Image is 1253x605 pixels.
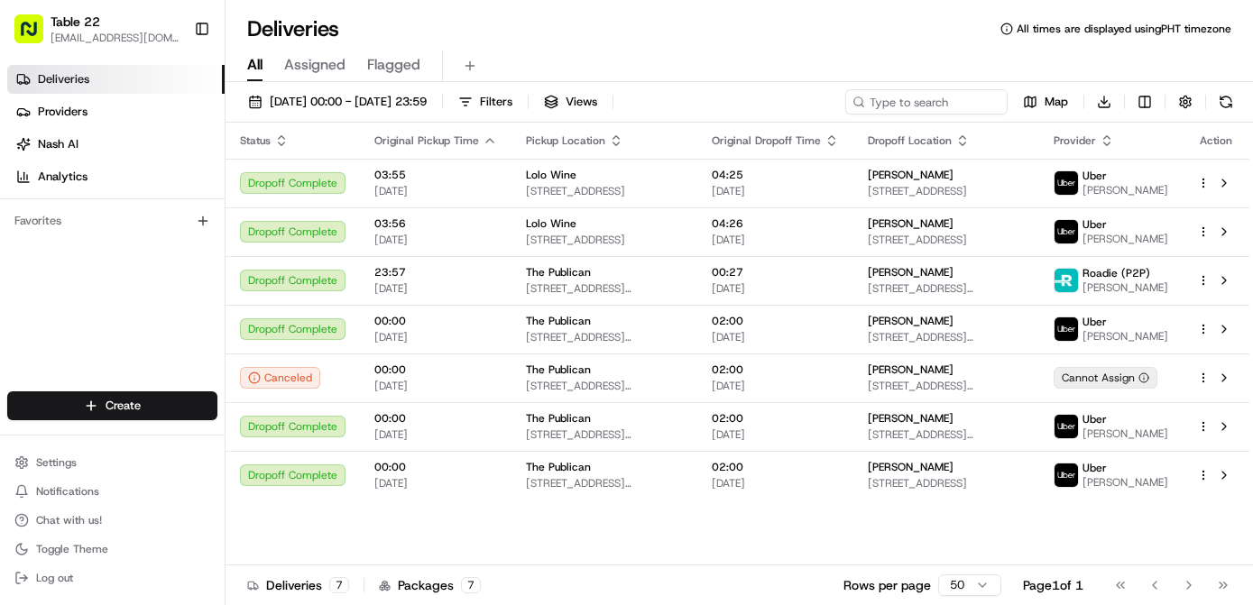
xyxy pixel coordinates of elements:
[7,97,225,126] a: Providers
[526,216,576,231] span: Lolo Wine
[374,427,497,442] span: [DATE]
[845,89,1008,115] input: Type to search
[868,265,954,280] span: [PERSON_NAME]
[1055,171,1078,195] img: uber-new-logo.jpeg
[868,411,954,426] span: [PERSON_NAME]
[526,133,605,148] span: Pickup Location
[526,265,591,280] span: The Publican
[7,130,225,159] a: Nash AI
[712,411,839,426] span: 02:00
[868,460,954,474] span: [PERSON_NAME]
[1083,280,1168,295] span: [PERSON_NAME]
[1015,89,1076,115] button: Map
[1017,22,1231,36] span: All times are displayed using PHT timezone
[7,508,217,533] button: Chat with us!
[712,476,839,490] span: [DATE]
[374,379,497,393] span: [DATE]
[240,367,320,389] button: Canceled
[1055,463,1078,487] img: uber-new-logo.jpeg
[1083,315,1107,329] span: Uber
[38,71,89,87] span: Deliveries
[868,168,954,182] span: [PERSON_NAME]
[284,54,345,76] span: Assigned
[712,281,839,296] span: [DATE]
[868,314,954,328] span: [PERSON_NAME]
[247,54,263,76] span: All
[240,133,271,148] span: Status
[374,476,497,490] span: [DATE]
[526,314,591,328] span: The Publican
[36,513,102,527] span: Chat with us!
[7,65,225,94] a: Deliveries
[712,133,821,148] span: Original Dropoff Time
[868,427,1025,442] span: [STREET_ADDRESS][PERSON_NAME]
[38,169,88,185] span: Analytics
[480,94,512,110] span: Filters
[247,14,339,43] h1: Deliveries
[7,536,217,562] button: Toggle Theme
[712,330,839,344] span: [DATE]
[379,576,481,594] div: Packages
[36,484,99,499] span: Notifications
[7,479,217,504] button: Notifications
[868,476,1025,490] span: [STREET_ADDRESS]
[1083,461,1107,475] span: Uber
[7,7,187,50] button: Table 22[EMAIL_ADDRESS][DOMAIN_NAME]
[38,136,78,152] span: Nash AI
[1083,329,1168,344] span: [PERSON_NAME]
[374,281,497,296] span: [DATE]
[526,427,683,442] span: [STREET_ADDRESS][PERSON_NAME]
[526,476,683,490] span: [STREET_ADDRESS][PERSON_NAME]
[712,216,839,231] span: 04:26
[374,411,497,426] span: 00:00
[868,184,1025,198] span: [STREET_ADDRESS]
[868,216,954,231] span: [PERSON_NAME]
[1054,133,1096,148] span: Provider
[712,460,839,474] span: 02:00
[374,314,497,328] span: 00:00
[270,94,427,110] span: [DATE] 00:00 - [DATE] 23:59
[36,542,108,556] span: Toggle Theme
[374,362,497,377] span: 00:00
[1055,415,1078,438] img: uber-new-logo.jpeg
[36,455,77,470] span: Settings
[461,577,481,593] div: 7
[374,265,497,280] span: 23:57
[1083,183,1168,197] span: [PERSON_NAME]
[38,104,88,120] span: Providers
[868,379,1025,393] span: [STREET_ADDRESS][PERSON_NAME]
[1083,169,1107,183] span: Uber
[1083,475,1168,490] span: [PERSON_NAME]
[329,577,349,593] div: 7
[1083,412,1107,426] span: Uber
[1083,217,1107,232] span: Uber
[367,54,420,76] span: Flagged
[712,184,839,198] span: [DATE]
[1054,367,1157,389] button: Cannot Assign
[1055,220,1078,243] img: uber-new-logo.jpeg
[1083,426,1168,441] span: [PERSON_NAME]
[1213,89,1239,115] button: Refresh
[1045,94,1068,110] span: Map
[526,168,576,182] span: Lolo Wine
[566,94,597,110] span: Views
[526,460,591,474] span: The Publican
[7,565,217,591] button: Log out
[36,571,73,585] span: Log out
[374,133,479,148] span: Original Pickup Time
[7,206,217,235] div: Favorites
[374,330,497,344] span: [DATE]
[868,133,952,148] span: Dropoff Location
[51,13,100,31] span: Table 22
[526,362,591,377] span: The Publican
[1083,232,1168,246] span: [PERSON_NAME]
[247,576,349,594] div: Deliveries
[526,233,683,247] span: [STREET_ADDRESS]
[712,379,839,393] span: [DATE]
[240,89,435,115] button: [DATE] 00:00 - [DATE] 23:59
[712,233,839,247] span: [DATE]
[374,168,497,182] span: 03:55
[526,411,591,426] span: The Publican
[450,89,521,115] button: Filters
